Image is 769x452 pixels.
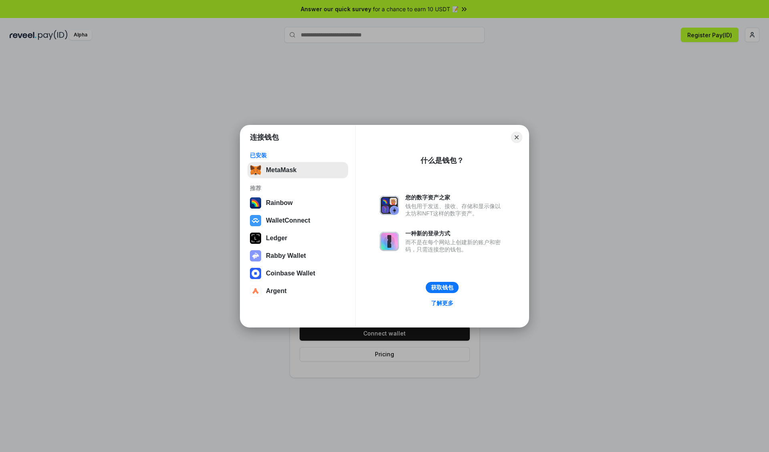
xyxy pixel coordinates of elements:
[250,268,261,279] img: svg+xml,%3Csvg%20width%3D%2228%22%20height%3D%2228%22%20viewBox%3D%220%200%2028%2028%22%20fill%3D...
[266,217,310,224] div: WalletConnect
[405,239,505,253] div: 而不是在每个网站上创建新的账户和密码，只需连接您的钱包。
[250,165,261,176] img: svg+xml,%3Csvg%20fill%3D%22none%22%20height%3D%2233%22%20viewBox%3D%220%200%2035%2033%22%20width%...
[250,152,346,159] div: 已安装
[248,283,348,299] button: Argent
[405,203,505,217] div: 钱包用于发送、接收、存储和显示像以太坊和NFT这样的数字资产。
[380,232,399,251] img: svg+xml,%3Csvg%20xmlns%3D%22http%3A%2F%2Fwww.w3.org%2F2000%2Fsvg%22%20fill%3D%22none%22%20viewBox...
[266,252,306,259] div: Rabby Wallet
[248,230,348,246] button: Ledger
[250,215,261,226] img: svg+xml,%3Csvg%20width%3D%2228%22%20height%3D%2228%22%20viewBox%3D%220%200%2028%2028%22%20fill%3D...
[250,250,261,261] img: svg+xml,%3Csvg%20xmlns%3D%22http%3A%2F%2Fwww.w3.org%2F2000%2Fsvg%22%20fill%3D%22none%22%20viewBox...
[250,233,261,244] img: svg+xml,%3Csvg%20xmlns%3D%22http%3A%2F%2Fwww.w3.org%2F2000%2Fsvg%22%20width%3D%2228%22%20height%3...
[266,270,315,277] div: Coinbase Wallet
[248,265,348,281] button: Coinbase Wallet
[248,248,348,264] button: Rabby Wallet
[248,195,348,211] button: Rainbow
[266,287,287,295] div: Argent
[431,284,453,291] div: 获取钱包
[248,162,348,178] button: MetaMask
[266,235,287,242] div: Ledger
[405,194,505,201] div: 您的数字资产之家
[250,197,261,209] img: svg+xml,%3Csvg%20width%3D%22120%22%20height%3D%22120%22%20viewBox%3D%220%200%20120%20120%22%20fil...
[511,132,522,143] button: Close
[250,285,261,297] img: svg+xml,%3Csvg%20width%3D%2228%22%20height%3D%2228%22%20viewBox%3D%220%200%2028%2028%22%20fill%3D...
[405,230,505,237] div: 一种新的登录方式
[421,156,464,165] div: 什么是钱包？
[380,196,399,215] img: svg+xml,%3Csvg%20xmlns%3D%22http%3A%2F%2Fwww.w3.org%2F2000%2Fsvg%22%20fill%3D%22none%22%20viewBox...
[266,199,293,207] div: Rainbow
[250,185,346,192] div: 推荐
[248,213,348,229] button: WalletConnect
[431,299,453,307] div: 了解更多
[426,298,458,308] a: 了解更多
[250,133,279,142] h1: 连接钱包
[266,167,296,174] div: MetaMask
[426,282,459,293] button: 获取钱包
